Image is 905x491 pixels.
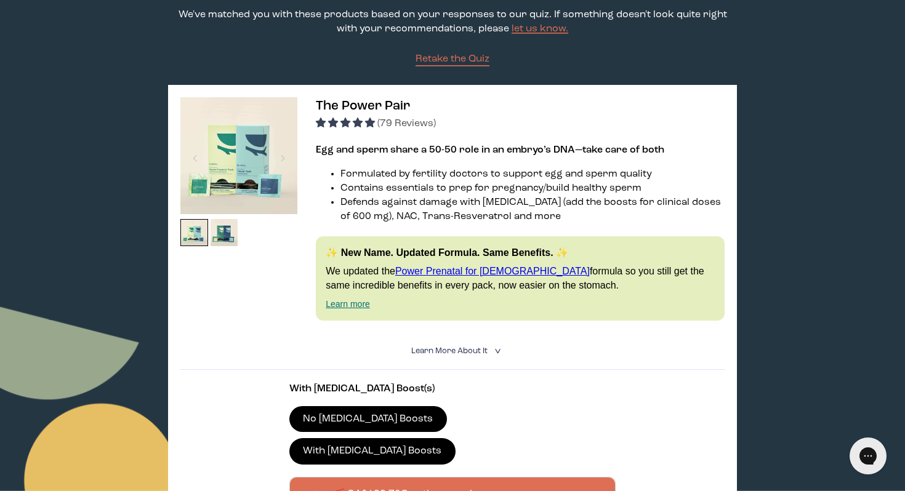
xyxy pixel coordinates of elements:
span: Learn More About it [411,347,488,355]
p: We've matched you with these products based on your responses to our quiz. If something doesn't l... [168,8,737,36]
strong: Egg and sperm share a 50-50 role in an embryo’s DNA—take care of both [316,145,664,155]
label: No [MEDICAL_DATA] Boosts [289,406,447,432]
li: Contains essentials to prep for pregnancy/build healthy sperm [340,182,725,196]
p: We updated the formula so you still get the same incredible benefits in every pack, now easier on... [326,265,715,292]
a: Power Prenatal for [DEMOGRAPHIC_DATA] [395,266,590,276]
a: Learn more [326,299,370,309]
a: let us know. [512,24,568,34]
span: 4.92 stars [316,119,377,129]
span: Retake the Quiz [416,54,489,64]
label: With [MEDICAL_DATA] Boosts [289,438,456,464]
iframe: Gorgias live chat messenger [843,433,893,479]
span: (79 Reviews) [377,119,436,129]
img: thumbnail image [180,219,208,247]
a: Retake the Quiz [416,52,489,66]
summary: Learn More About it < [411,345,494,357]
li: Defends against damage with [MEDICAL_DATA] (add the boosts for clinical doses of 600 mg), NAC, Tr... [340,196,725,224]
li: Formulated by fertility doctors to support egg and sperm quality [340,167,725,182]
strong: ✨ New Name. Updated Formula. Same Benefits. ✨ [326,247,568,258]
i: < [491,348,502,354]
img: thumbnail image [180,97,297,214]
span: The Power Pair [316,100,410,113]
img: thumbnail image [211,219,238,247]
p: With [MEDICAL_DATA] Boost(s) [289,382,616,396]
